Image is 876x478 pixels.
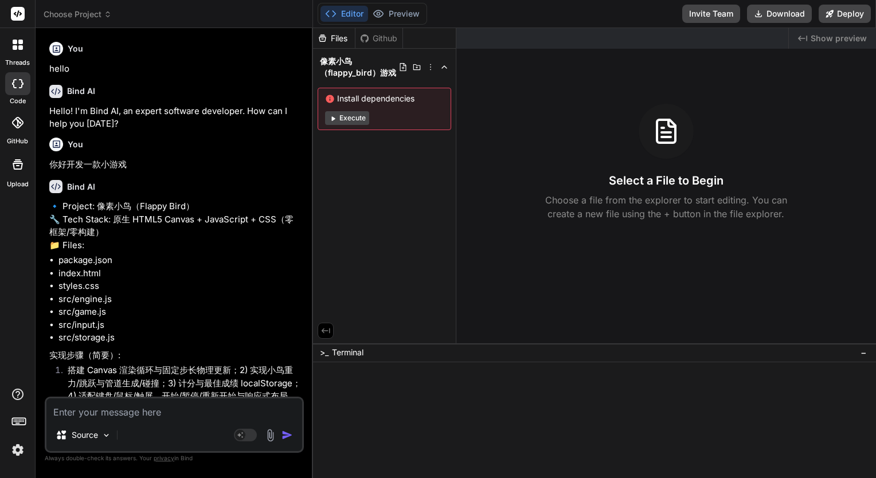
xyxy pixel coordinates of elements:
li: src/game.js [58,305,302,319]
img: settings [8,440,28,460]
span: − [861,347,867,358]
font: Github [373,33,397,44]
p: hello [49,62,302,76]
button: − [858,343,869,362]
img: icon [281,429,293,441]
li: src/storage.js [58,331,302,344]
font: Invite Team [689,8,733,19]
li: src/input.js [58,319,302,332]
li: src/engine.js [58,293,302,306]
span: privacy [154,455,174,461]
span: >_ [320,347,328,358]
button: Download [747,5,812,23]
p: Source [72,429,98,441]
p: Hello! I'm Bind AI, an expert software developer. How can I help you [DATE]? [49,105,302,131]
span: Show preview [811,33,867,44]
button: Execute [325,111,369,125]
p: 🔹 Project: 像素小鸟（Flappy Bird） 🔧 Tech Stack: 原生 HTML5 Canvas + JavaScript + CSS（零框架/零构建） 📁 Files: [49,200,302,252]
span: Install dependencies [325,93,444,104]
li: package.json [58,254,302,267]
p: Always double-check its answers. Your in Bind [45,453,304,464]
img: attachment [264,429,277,442]
h3: Select a File to Begin [609,173,724,189]
img: Pick Models [101,430,111,440]
p: 实现步骤（简要）: [49,349,302,362]
span: Terminal [332,347,363,358]
h6: Bind AI [67,181,95,193]
h6: Bind AI [67,85,95,97]
h6: You [68,139,83,150]
font: Download [766,8,805,19]
label: GitHub [7,136,28,146]
p: Choose a file from the explorer to start editing. You can create a new file using the + button in... [538,193,795,221]
button: Preview [368,6,424,22]
span: 像素小鸟（flappy_bird）游戏 [320,56,398,79]
button: Invite Team [682,5,740,23]
font: Deploy [837,8,864,19]
label: Upload [7,179,29,189]
li: 搭建 Canvas 渲染循环与固定步长物理更新；2) 实现小鸟重力/跳跃与管道生成/碰撞；3) 计分与最佳成绩 localStorage；4) 适配键盘/鼠标/触屏、开始/暂停/重新开始与响应式布局。 [58,364,302,403]
button: Deploy [819,5,871,23]
p: 你好开发一款小游戏 [49,158,302,171]
font: Editor [341,8,363,19]
label: threads [5,58,30,68]
font: Files [331,33,347,44]
li: index.html [58,267,302,280]
font: Preview [389,8,420,19]
h6: You [68,43,83,54]
button: Editor [320,6,368,22]
li: styles.css [58,280,302,293]
font: Choose Project [44,9,101,20]
label: code [10,96,26,106]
